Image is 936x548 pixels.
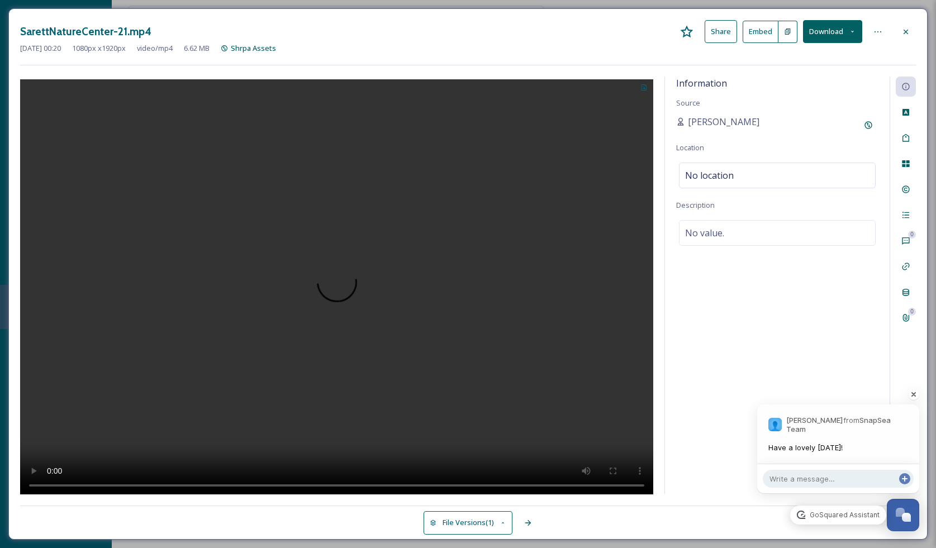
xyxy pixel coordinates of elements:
a: GoSquared Assistant [790,506,886,525]
button: Share [705,20,737,43]
span: Description [676,200,715,210]
span: Information [676,77,727,89]
h3: SarettNatureCenter-21.mp4 [20,23,151,40]
img: a83b7a6833c954dcbdb9edaceaf59094 [768,418,782,431]
button: Open Chat [887,499,919,531]
span: Shrpa Assets [231,43,276,53]
span: 6.62 MB [184,43,210,54]
strong: SnapSea Team [786,416,891,433]
span: Have a lovely [DATE]! [768,442,908,454]
span: Location [676,142,704,153]
p: from [786,416,908,433]
span: No location [685,169,734,182]
span: 1080 px x 1920 px [72,43,126,54]
span: video/mp4 [137,43,173,54]
span: [DATE] 00:20 [20,43,61,54]
span: [PERSON_NAME] [688,115,759,128]
div: 0 [908,308,916,316]
span: No value. [685,226,724,240]
button: Download [803,20,862,43]
span: Source [676,98,700,108]
div: 0 [908,231,916,239]
strong: [PERSON_NAME] [786,416,843,425]
button: File Versions(1) [424,511,513,534]
button: Dismiss [908,389,919,400]
button: Embed [743,21,778,43]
